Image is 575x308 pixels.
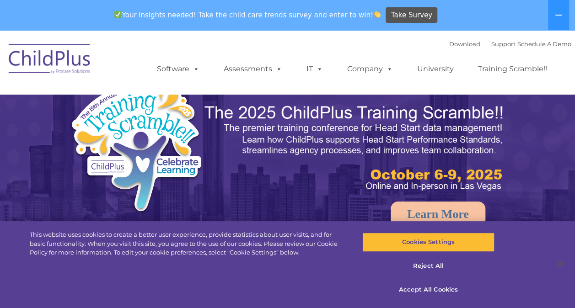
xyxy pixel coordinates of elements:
a: Support [491,40,516,48]
a: Take Survey [386,7,437,23]
img: ✅ [114,11,121,18]
div: This website uses cookies to create a better user experience, provide statistics about user visit... [30,230,345,257]
a: Schedule A Demo [517,40,571,48]
a: University [408,60,463,78]
button: Reject All [362,256,494,276]
span: Phone number [127,98,166,105]
a: Download [449,40,480,48]
font: | [449,40,571,48]
a: Assessments [215,60,291,78]
button: Close [550,254,570,274]
span: Take Survey [391,7,432,23]
a: Company [338,60,402,78]
span: Your insights needed! Take the child care trends survey and enter to win! [111,6,385,24]
a: Training Scramble!! [469,60,556,78]
a: Learn More [391,202,485,227]
img: ChildPlus by Procare Solutions [4,37,96,83]
img: 👏 [374,11,381,18]
button: Cookies Settings [362,233,494,252]
button: Accept All Cookies [362,280,494,299]
span: Last name [127,60,155,67]
a: Software [148,60,209,78]
a: IT [297,60,332,78]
